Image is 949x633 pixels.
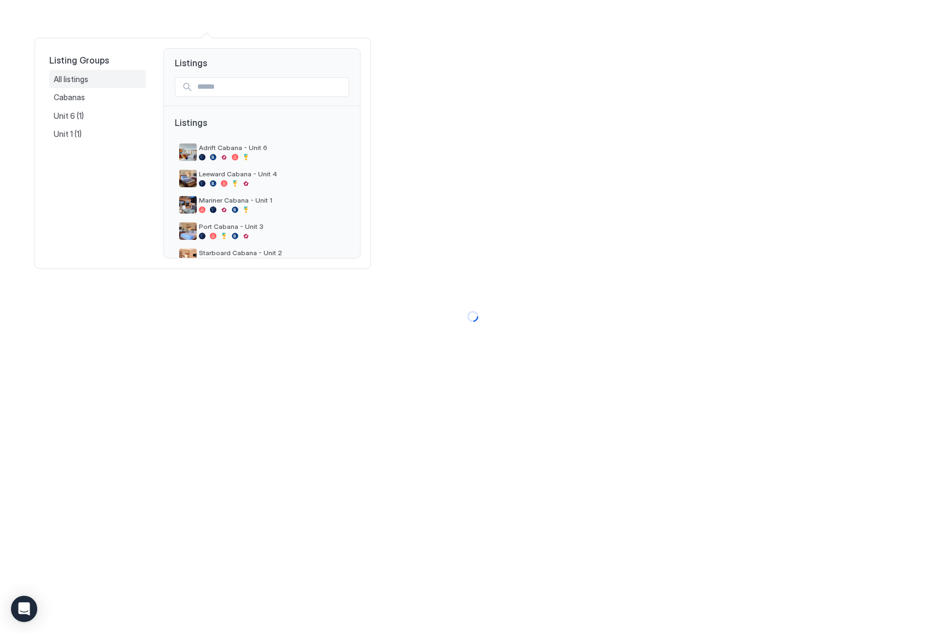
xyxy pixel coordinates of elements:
span: Listings [164,49,360,68]
span: Port Cabana - Unit 3 [199,222,345,231]
span: All listings [54,74,90,84]
div: listing image [179,143,197,161]
div: Open Intercom Messenger [11,596,37,622]
span: (1) [75,129,82,139]
span: Listings [175,117,349,139]
span: Unit 1 [54,129,75,139]
input: Input Field [193,78,348,96]
span: Mariner Cabana - Unit 1 [199,196,345,204]
span: Leeward Cabana - Unit 4 [199,170,345,178]
span: Adrift Cabana - Unit 6 [199,143,345,152]
span: Starboard Cabana - Unit 2 [199,249,345,257]
span: (1) [77,111,84,121]
span: Cabanas [54,93,87,102]
div: listing image [179,222,197,240]
div: listing image [179,196,197,214]
div: listing image [179,170,197,187]
span: Listing Groups [49,55,146,66]
div: listing image [179,249,197,266]
span: Unit 6 [54,111,77,121]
